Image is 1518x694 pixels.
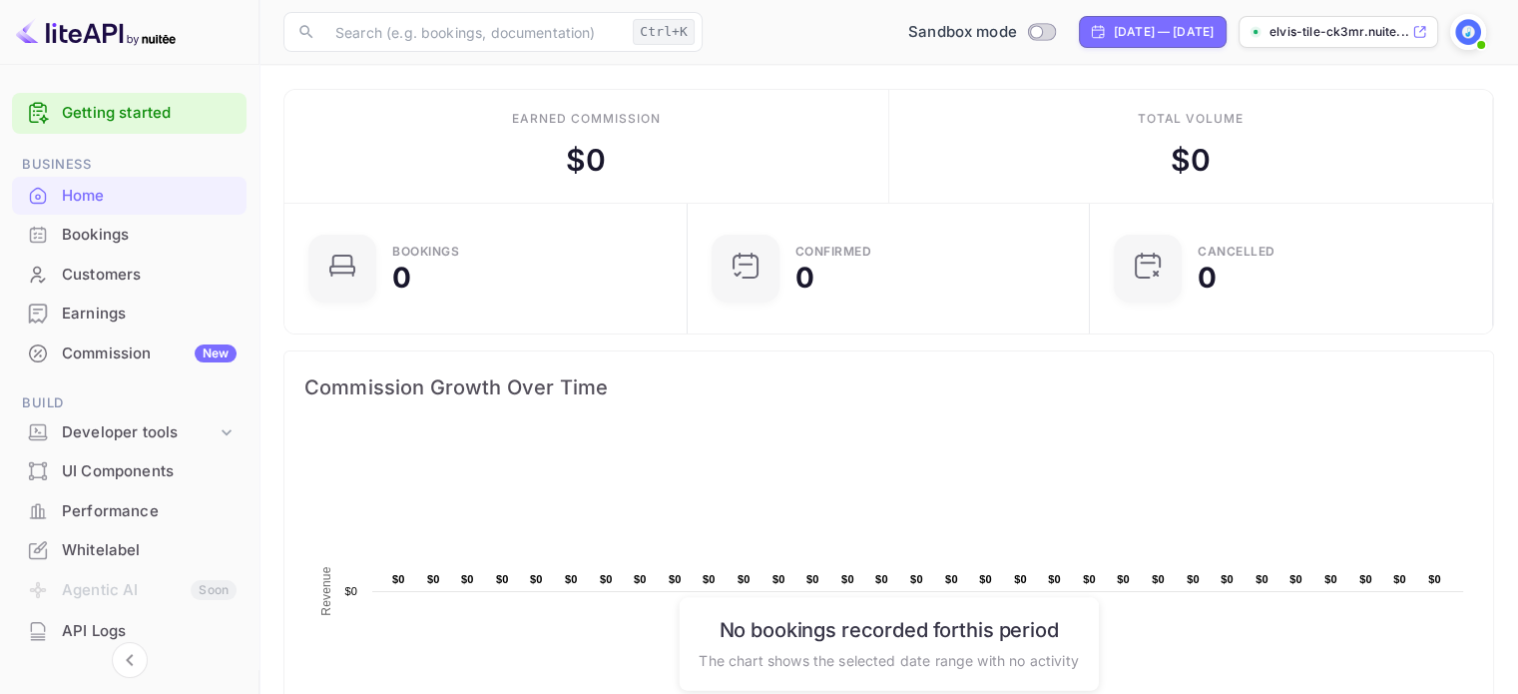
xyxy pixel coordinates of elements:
[62,102,237,125] a: Getting started
[1083,573,1096,585] text: $0
[392,573,405,585] text: $0
[344,585,357,597] text: $0
[1198,264,1217,292] div: 0
[12,415,247,450] div: Developer tools
[112,642,148,678] button: Collapse navigation
[12,256,247,295] div: Customers
[1324,573,1337,585] text: $0
[12,177,247,214] a: Home
[12,531,247,568] a: Whitelabel
[12,93,247,134] div: Getting started
[62,500,237,523] div: Performance
[530,573,543,585] text: $0
[62,343,237,365] div: Commission
[12,335,247,371] a: CommissionNew
[1452,16,1484,48] img: Elvis Tile
[795,246,872,258] div: Confirmed
[12,295,247,332] a: Earnings
[1187,573,1200,585] text: $0
[12,492,247,531] div: Performance
[1171,138,1211,183] div: $ 0
[12,612,247,649] a: API Logs
[12,216,247,255] div: Bookings
[323,12,625,52] input: Search (e.g. bookings, documentation)
[512,110,660,128] div: Earned commission
[1256,573,1268,585] text: $0
[12,256,247,293] a: Customers
[496,573,509,585] text: $0
[12,177,247,216] div: Home
[62,620,237,643] div: API Logs
[908,21,1017,44] span: Sandbox mode
[62,303,237,326] div: Earnings
[12,335,247,373] div: CommissionNew
[699,649,1078,670] p: The chart shows the selected date range with no activity
[772,573,785,585] text: $0
[1198,246,1275,258] div: CANCELLED
[1114,23,1214,41] div: [DATE] — [DATE]
[699,617,1078,641] h6: No bookings recorded for this period
[62,421,217,444] div: Developer tools
[12,452,247,489] a: UI Components
[12,492,247,529] a: Performance
[1137,110,1244,128] div: Total volume
[319,566,333,615] text: Revenue
[945,573,958,585] text: $0
[600,573,613,585] text: $0
[62,460,237,483] div: UI Components
[566,138,606,183] div: $ 0
[1152,573,1165,585] text: $0
[703,573,716,585] text: $0
[900,21,1063,44] div: Switch to Production mode
[875,573,888,585] text: $0
[1014,573,1027,585] text: $0
[12,216,247,253] a: Bookings
[565,573,578,585] text: $0
[910,573,923,585] text: $0
[841,573,854,585] text: $0
[62,224,237,247] div: Bookings
[62,185,237,208] div: Home
[12,295,247,334] div: Earnings
[304,371,1473,403] span: Commission Growth Over Time
[392,246,459,258] div: Bookings
[1269,23,1408,41] p: elvis-tile-ck3mr.nuite...
[634,573,647,585] text: $0
[1289,573,1302,585] text: $0
[633,19,695,45] div: Ctrl+K
[1048,573,1061,585] text: $0
[392,264,411,292] div: 0
[461,573,474,585] text: $0
[738,573,751,585] text: $0
[795,264,814,292] div: 0
[1393,573,1406,585] text: $0
[12,154,247,176] span: Business
[1117,573,1130,585] text: $0
[669,573,682,585] text: $0
[62,539,237,562] div: Whitelabel
[12,392,247,414] span: Build
[195,345,237,362] div: New
[1359,573,1372,585] text: $0
[62,264,237,287] div: Customers
[12,612,247,651] div: API Logs
[806,573,819,585] text: $0
[427,573,440,585] text: $0
[979,573,992,585] text: $0
[1221,573,1234,585] text: $0
[12,452,247,491] div: UI Components
[1428,573,1441,585] text: $0
[12,531,247,570] div: Whitelabel
[16,16,176,48] img: LiteAPI logo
